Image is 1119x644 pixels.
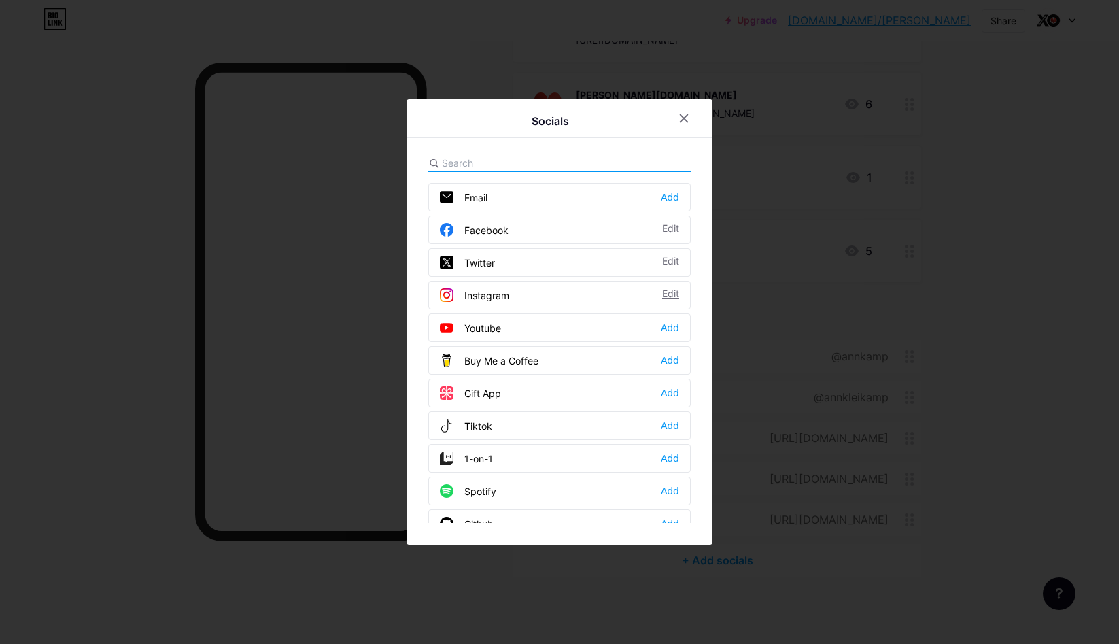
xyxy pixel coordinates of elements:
div: Tiktok [440,419,492,433]
div: Youtube [440,321,501,335]
div: Add [661,321,679,335]
div: Github [440,517,494,530]
div: Add [661,354,679,367]
div: Spotify [440,484,496,498]
div: Instagram [440,288,509,302]
div: Add [661,386,679,400]
div: Add [661,452,679,465]
div: 1-on-1 [440,452,493,465]
div: Socials [532,113,569,129]
div: Add [661,190,679,204]
input: Search [442,156,592,170]
div: Add [661,517,679,530]
div: Buy Me a Coffee [440,354,538,367]
div: Twitter [440,256,495,269]
div: Add [661,419,679,433]
div: Add [661,484,679,498]
div: Facebook [440,223,509,237]
div: Gift App [440,386,501,400]
div: Edit [662,256,679,269]
div: Edit [662,223,679,237]
div: Edit [662,288,679,302]
div: Email [440,190,487,204]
